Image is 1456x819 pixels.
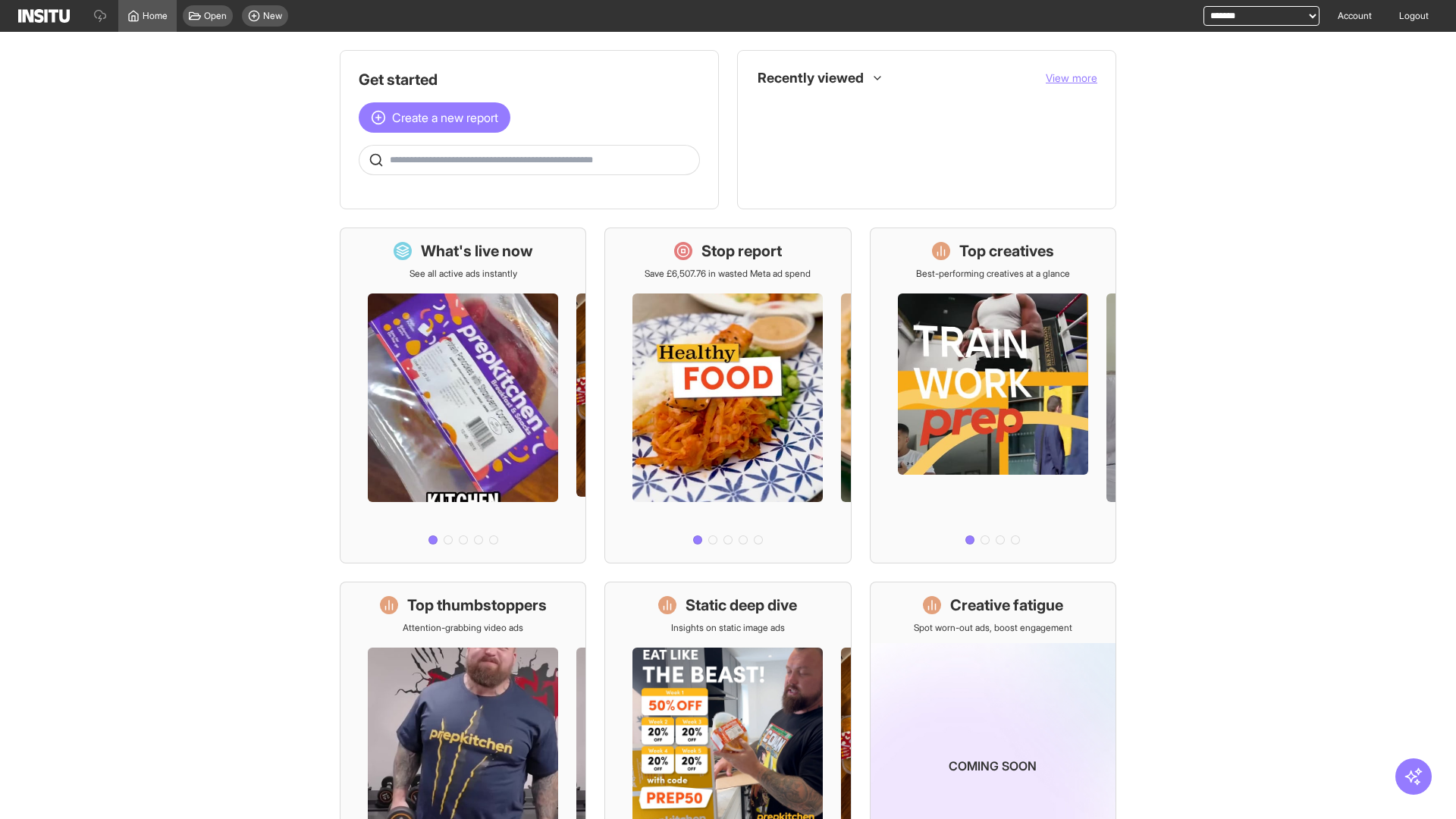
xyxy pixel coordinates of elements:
[263,10,282,22] span: New
[403,622,523,634] p: Attention-grabbing video ads
[392,108,498,127] span: Create a new report
[359,69,700,90] h1: Get started
[1046,71,1097,84] span: View more
[421,240,533,262] h1: What's live now
[204,10,227,22] span: Open
[340,227,586,563] a: What's live nowSee all active ads instantly
[870,227,1116,563] a: Top creativesBest-performing creatives at a glance
[645,268,811,280] p: Save £6,507.76 in wasted Meta ad spend
[959,240,1054,262] h1: Top creatives
[359,102,510,133] button: Create a new report
[18,9,70,23] img: Logo
[604,227,851,563] a: Stop reportSave £6,507.76 in wasted Meta ad spend
[701,240,782,262] h1: Stop report
[1046,71,1097,86] button: View more
[686,595,797,616] h1: Static deep dive
[409,268,517,280] p: See all active ads instantly
[143,10,168,22] span: Home
[916,268,1070,280] p: Best-performing creatives at a glance
[407,595,547,616] h1: Top thumbstoppers
[671,622,785,634] p: Insights on static image ads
